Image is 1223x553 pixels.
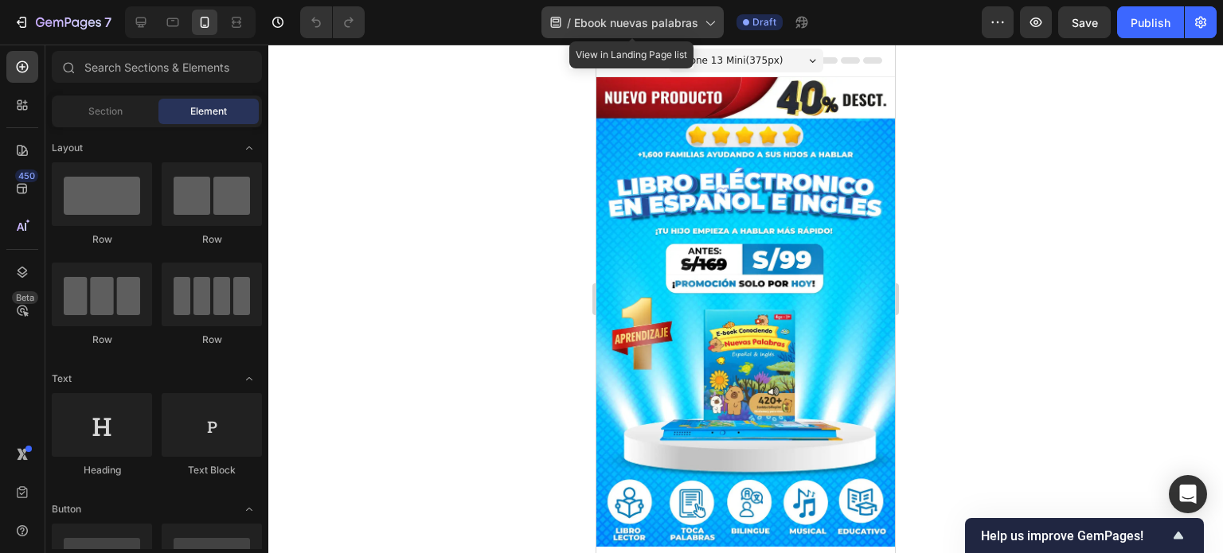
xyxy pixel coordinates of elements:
[162,232,262,247] div: Row
[1072,16,1098,29] span: Save
[6,6,119,38] button: 7
[236,366,262,391] span: Toggle open
[52,463,152,477] div: Heading
[1117,6,1184,38] button: Publish
[236,135,262,161] span: Toggle open
[52,232,152,247] div: Row
[88,104,123,119] span: Section
[52,51,262,83] input: Search Sections & Elements
[596,45,895,553] iframe: Design area
[574,14,698,31] span: Ebook nuevas palabras
[1058,6,1111,38] button: Save
[15,169,38,182] div: 450
[981,528,1169,543] span: Help us improve GemPages!
[981,526,1188,545] button: Show survey - Help us improve GemPages!
[236,497,262,522] span: Toggle open
[752,15,776,29] span: Draft
[300,6,365,38] div: Undo/Redo
[52,141,83,155] span: Layout
[567,14,571,31] span: /
[1169,475,1207,513] div: Open Intercom Messenger
[52,502,81,516] span: Button
[1131,14,1170,31] div: Publish
[52,333,152,347] div: Row
[104,13,111,32] p: 7
[162,333,262,347] div: Row
[190,104,227,119] span: Element
[52,372,72,386] span: Text
[162,463,262,477] div: Text Block
[12,291,38,304] div: Beta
